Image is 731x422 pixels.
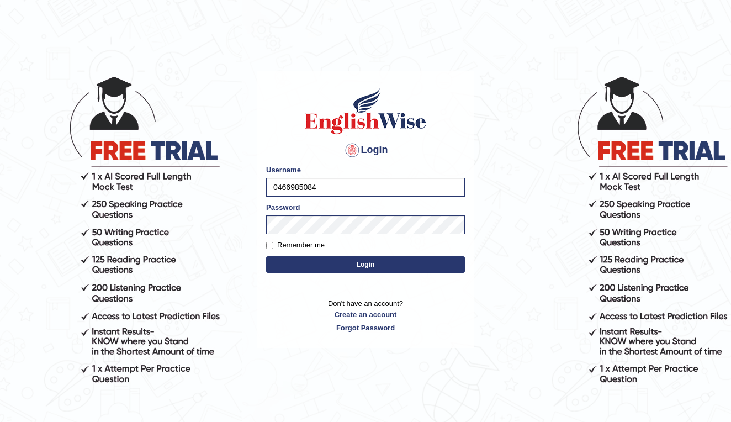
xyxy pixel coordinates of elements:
[266,298,465,333] p: Don't have an account?
[303,86,428,136] img: Logo of English Wise sign in for intelligent practice with AI
[266,165,301,175] label: Username
[266,141,465,159] h4: Login
[266,309,465,320] a: Create an account
[266,323,465,333] a: Forgot Password
[266,242,273,249] input: Remember me
[266,256,465,273] button: Login
[266,202,300,213] label: Password
[266,240,325,251] label: Remember me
